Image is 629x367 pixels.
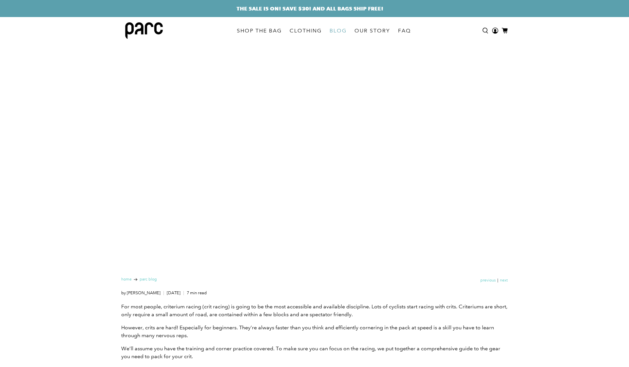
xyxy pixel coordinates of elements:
nav: main navigation [233,17,415,44]
a: THE SALE IS ON! SAVE $30! AND ALL BAGS SHIP FREE! [237,5,383,12]
a: Next [500,279,508,282]
a: Home [121,278,132,281]
a: SHOP THE BAG [233,22,286,40]
a: Parc Blog [140,278,157,281]
img: parc bag logo [125,22,163,39]
span: We’ll assume you have the training and corner practice covered. To make sure you can focus on the... [121,345,500,359]
a: Previous [480,279,496,282]
h1: Preparing to race a criterium: A comprehensive guide to the gear you need for your crit [167,140,462,169]
a: FAQ [394,22,415,40]
span: For most people, criterium racing (crit racing) is going to be the most accessible and available ... [121,303,507,318]
span: 7 min read [185,290,207,296]
a: BLOG [326,22,351,40]
a: OUR STORY [351,22,394,40]
span: | [496,278,500,283]
span: However, crits are hard! Especially for beginners. They’re always faster than you think and effic... [121,324,494,338]
a: by [PERSON_NAME] [121,290,161,296]
span: [DATE] [165,290,181,296]
nav: breadcrumbs [121,278,157,281]
a: CLOTHING [286,22,326,40]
